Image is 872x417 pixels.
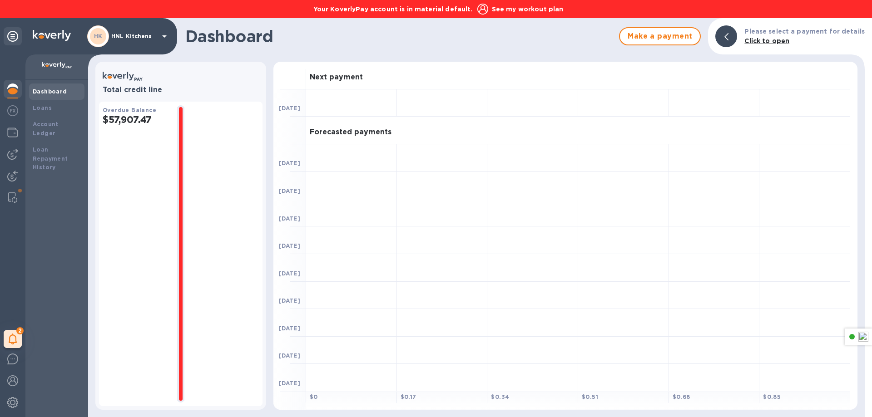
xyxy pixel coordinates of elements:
[310,128,391,137] h3: Forecasted payments
[279,215,300,222] b: [DATE]
[103,86,259,94] h3: Total credit line
[279,187,300,194] b: [DATE]
[94,33,103,39] b: HK
[279,380,300,387] b: [DATE]
[279,270,300,277] b: [DATE]
[619,27,701,45] button: Make a payment
[33,88,67,95] b: Dashboard
[279,160,300,167] b: [DATE]
[279,325,300,332] b: [DATE]
[4,27,22,45] div: Unpin categories
[492,5,564,13] u: See my workout plan
[185,27,614,46] h1: Dashboard
[33,121,59,137] b: Account Ledger
[491,393,509,400] b: $ 0.34
[103,107,156,113] b: Overdue Balance
[744,28,865,35] b: Please select a payment for details
[310,73,363,82] h3: Next payment
[673,393,690,400] b: $ 0.68
[310,393,318,400] b: $ 0
[279,352,300,359] b: [DATE]
[279,297,300,304] b: [DATE]
[401,393,416,400] b: $ 0.17
[16,327,24,334] span: 2
[279,242,300,249] b: [DATE]
[103,114,170,125] h2: $57,907.47
[33,104,52,111] b: Loans
[279,105,300,112] b: [DATE]
[763,393,781,400] b: $ 0.85
[744,37,789,44] b: Click to open
[627,31,693,42] span: Make a payment
[33,146,68,171] b: Loan Repayment History
[111,33,157,39] p: HNL Kitchens
[7,127,18,138] img: Wallets
[33,30,71,41] img: Logo
[7,105,18,116] img: Foreign exchange
[313,5,473,13] b: Your KoverlyPay account is in material default.
[582,393,598,400] b: $ 0.51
